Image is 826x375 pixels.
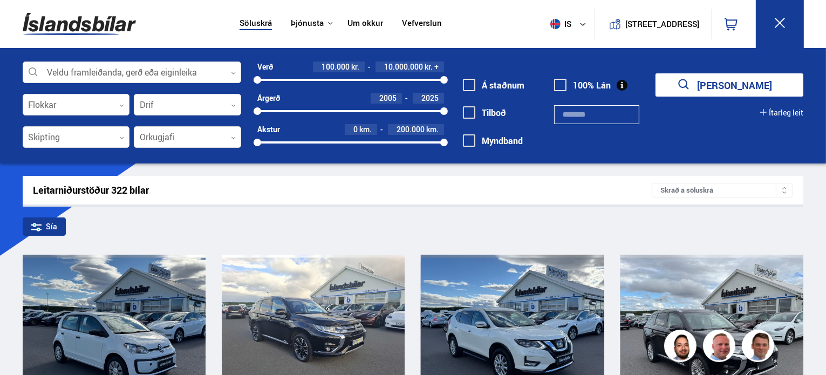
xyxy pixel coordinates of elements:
[426,125,439,134] span: km.
[550,19,561,29] img: svg+xml;base64,PHN2ZyB4bWxucz0iaHR0cDovL3d3dy53My5vcmcvMjAwMC9zdmciIHdpZHRoPSI1MTIiIGhlaWdodD0iNT...
[656,73,803,97] button: [PERSON_NAME]
[347,18,383,30] a: Um okkur
[760,108,803,117] button: Ítarleg leit
[240,18,272,30] a: Söluskrá
[23,217,66,236] div: Sía
[434,63,439,71] span: +
[743,331,776,364] img: FbJEzSuNWCJXmdc-.webp
[351,63,359,71] span: kr.
[421,93,439,103] span: 2025
[705,331,737,364] img: siFngHWaQ9KaOqBr.png
[652,183,793,197] div: Skráð á söluskrá
[384,62,423,72] span: 10.000.000
[359,125,372,134] span: km.
[257,94,280,103] div: Árgerð
[257,125,280,134] div: Akstur
[291,18,324,29] button: Þjónusta
[666,331,698,364] img: nhp88E3Fdnt1Opn2.png
[600,9,705,39] a: [STREET_ADDRESS]
[463,80,524,90] label: Á staðnum
[23,6,136,42] img: G0Ugv5HjCgRt.svg
[554,80,611,90] label: 100% Lán
[322,62,350,72] span: 100.000
[630,19,695,29] button: [STREET_ADDRESS]
[463,136,523,146] label: Myndband
[353,124,358,134] span: 0
[257,63,273,71] div: Verð
[33,185,652,196] div: Leitarniðurstöður 322 bílar
[546,19,573,29] span: is
[463,108,506,118] label: Tilboð
[425,63,433,71] span: kr.
[379,93,397,103] span: 2005
[546,8,595,40] button: is
[397,124,425,134] span: 200.000
[9,4,41,37] button: Open LiveChat chat widget
[402,18,442,30] a: Vefverslun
